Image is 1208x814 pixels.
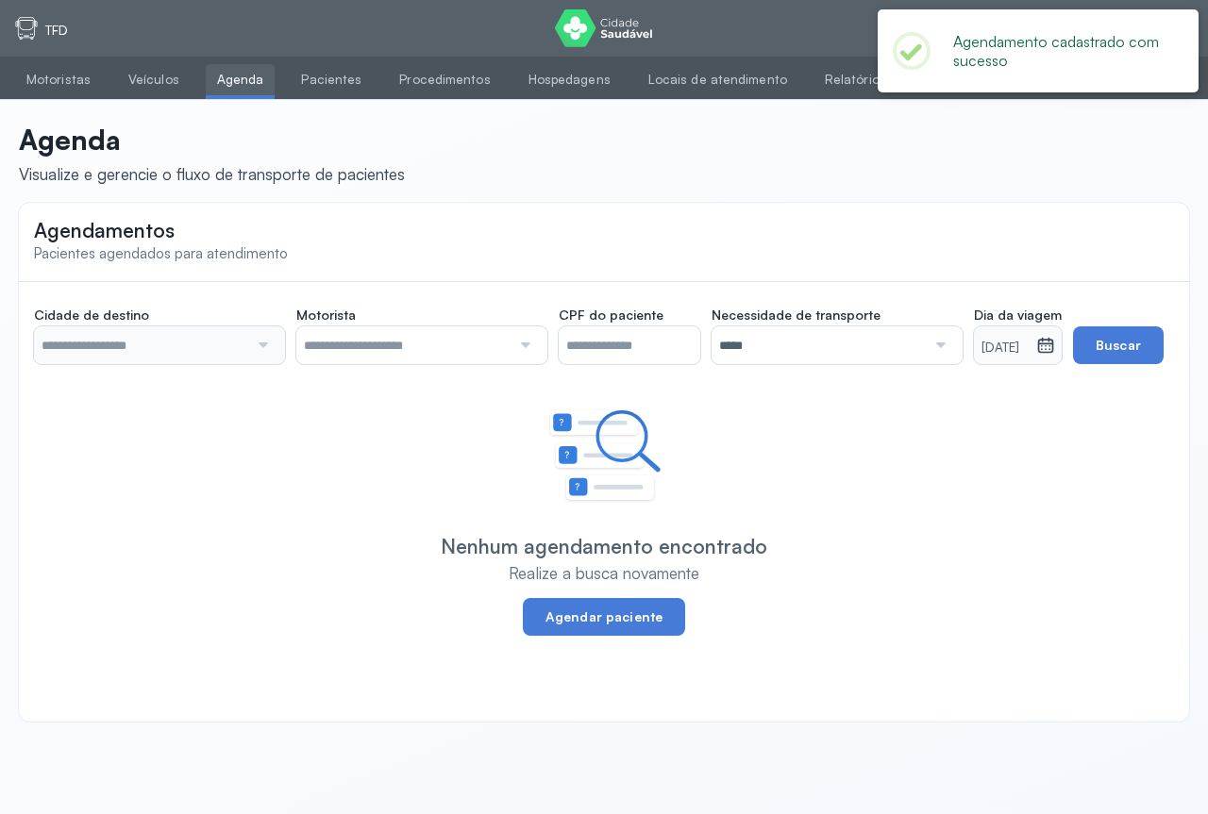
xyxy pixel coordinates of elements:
span: Dia da viagem [974,307,1062,324]
a: Procedimentos [388,64,501,95]
h2: Agendamento cadastrado com sucesso [953,32,1168,70]
p: Agenda [19,123,405,157]
img: Ilustração de uma lista vazia indicando que não há pacientes agendados. [547,409,662,504]
button: Buscar [1073,326,1164,364]
div: Nenhum agendamento encontrado [441,534,767,558]
button: Agendar paciente [523,598,685,636]
span: CPF do paciente [559,307,663,324]
p: TFD [45,23,68,39]
a: Relatórios [814,64,898,95]
span: Pacientes agendados para atendimento [34,244,288,262]
div: Realize a busca novamente [509,563,699,583]
span: Motorista [296,307,356,324]
span: Necessidade de transporte [712,307,881,324]
a: Motoristas [15,64,102,95]
a: Locais de atendimento [637,64,798,95]
a: Agenda [206,64,276,95]
a: Veículos [117,64,191,95]
span: Cidade de destino [34,307,149,324]
img: logo do Cidade Saudável [555,9,652,47]
div: Visualize e gerencie o fluxo de transporte de pacientes [19,164,405,184]
span: Agendamentos [34,218,175,242]
a: Hospedagens [517,64,622,95]
img: tfd.svg [15,17,38,40]
a: Pacientes [290,64,373,95]
small: [DATE] [981,339,1029,357]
